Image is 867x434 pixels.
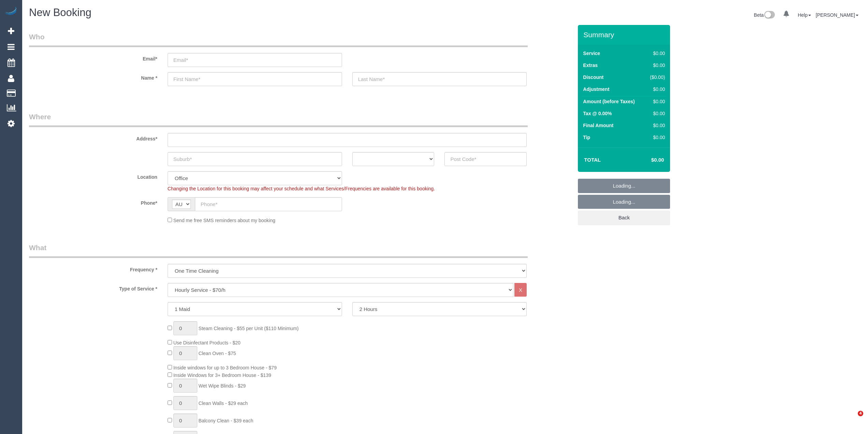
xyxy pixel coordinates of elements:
span: New Booking [29,6,91,18]
span: Steam Cleaning - $55 per Unit ($110 Minimum) [199,326,299,331]
label: Adjustment [583,86,609,93]
span: 4 [858,411,863,416]
h4: $0.00 [631,157,664,163]
a: [PERSON_NAME] [816,12,858,18]
div: $0.00 [647,122,665,129]
label: Location [24,171,162,180]
label: Name * [24,72,162,81]
input: First Name* [168,72,342,86]
img: New interface [764,11,775,20]
div: $0.00 [647,86,665,93]
span: Inside Windows for 3+ Bedroom House - $139 [173,372,271,378]
span: Changing the Location for this booking may affect your schedule and what Services/Frequencies are... [168,186,435,191]
span: Send me free SMS reminders about my booking [173,218,275,223]
label: Address* [24,133,162,142]
h3: Summary [583,31,667,39]
legend: What [29,243,528,258]
label: Extras [583,62,598,69]
label: Type of Service * [24,283,162,292]
div: $0.00 [647,134,665,141]
input: Email* [168,53,342,67]
label: Final Amount [583,122,613,129]
label: Discount [583,74,603,81]
a: Help [798,12,811,18]
a: Beta [754,12,775,18]
div: $0.00 [647,110,665,117]
iframe: Intercom live chat [844,411,860,427]
label: Tip [583,134,590,141]
div: $0.00 [647,62,665,69]
label: Frequency * [24,264,162,273]
legend: Who [29,32,528,47]
div: $0.00 [647,98,665,105]
a: Back [578,211,670,225]
label: Email* [24,53,162,62]
div: $0.00 [647,50,665,57]
label: Phone* [24,197,162,206]
img: Automaid Logo [4,7,18,16]
span: Wet Wipe Blinds - $29 [199,383,246,389]
input: Phone* [195,197,342,211]
span: Clean Oven - $75 [199,351,236,356]
label: Service [583,50,600,57]
div: ($0.00) [647,74,665,81]
label: Tax @ 0.00% [583,110,612,117]
input: Last Name* [352,72,527,86]
legend: Where [29,112,528,127]
span: Clean Walls - $29 each [199,401,248,406]
label: Amount (before Taxes) [583,98,635,105]
input: Suburb* [168,152,342,166]
strong: Total [584,157,601,163]
input: Post Code* [444,152,527,166]
span: Balcony Clean - $39 each [199,418,253,423]
span: Inside windows for up to 3 Bedroom House - $79 [173,365,277,370]
span: Use Disinfectant Products - $20 [173,340,241,345]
